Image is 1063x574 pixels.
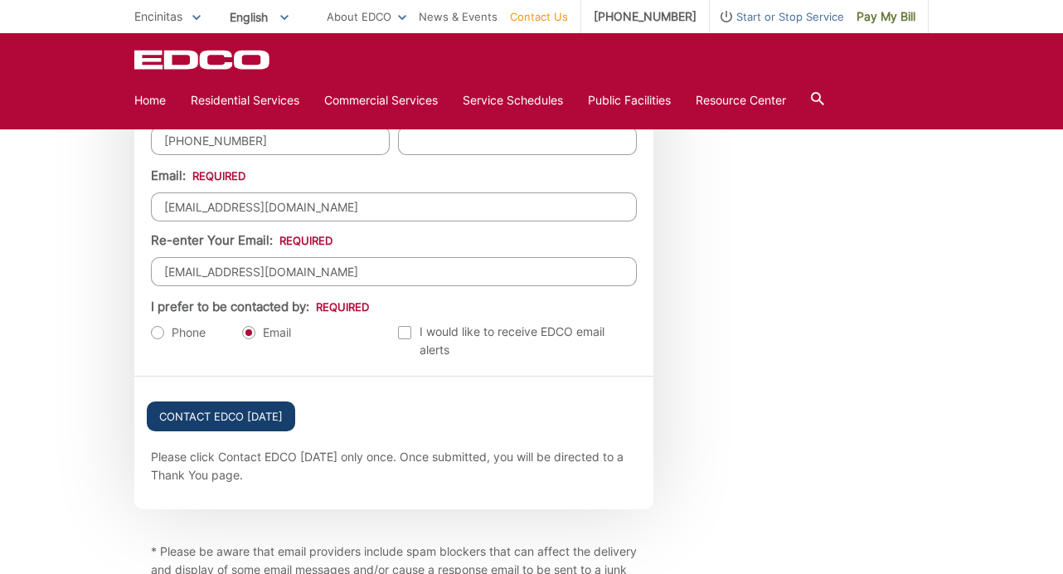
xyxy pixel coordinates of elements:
label: Email: [151,168,245,183]
p: Please click Contact EDCO [DATE] only once. Once submitted, you will be directed to a Thank You p... [151,448,637,484]
a: Home [134,91,166,109]
a: Contact Us [510,7,568,26]
a: About EDCO [327,7,406,26]
a: EDCD logo. Return to the homepage. [134,50,272,70]
label: I prefer to be contacted by: [151,299,369,314]
a: Public Facilities [588,91,671,109]
label: Re-enter Your Email: [151,233,332,248]
label: Phone [151,324,206,341]
label: I would like to receive EDCO email alerts [398,323,637,359]
span: Pay My Bill [857,7,915,26]
span: English [217,3,301,31]
a: Commercial Services [324,91,438,109]
span: Encinitas [134,9,182,23]
a: Residential Services [191,91,299,109]
a: News & Events [419,7,498,26]
input: Contact EDCO [DATE] [147,401,295,431]
label: Email [242,324,291,341]
a: Service Schedules [463,91,563,109]
a: Resource Center [696,91,786,109]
